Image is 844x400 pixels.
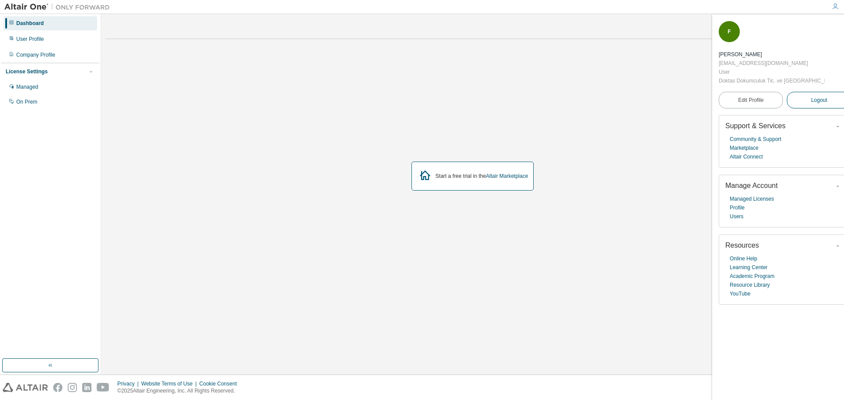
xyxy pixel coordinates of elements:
[436,173,528,180] div: Start a free trial in the
[730,263,768,272] a: Learning Center
[730,144,758,152] a: Marketplace
[117,380,141,387] div: Privacy
[6,68,47,75] div: License Settings
[141,380,199,387] div: Website Terms of Use
[728,29,731,35] span: F
[719,92,783,108] a: Edit Profile
[730,203,745,212] a: Profile
[16,36,44,43] div: User Profile
[730,289,750,298] a: YouTube
[486,173,528,179] a: Altair Marketplace
[199,380,242,387] div: Cookie Consent
[730,254,757,263] a: Online Help
[16,83,38,90] div: Managed
[117,387,242,395] p: © 2025 Altair Engineering, Inc. All Rights Reserved.
[730,195,774,203] a: Managed Licenses
[730,272,775,281] a: Academic Program
[730,212,743,221] a: Users
[16,20,44,27] div: Dashboard
[725,122,786,130] span: Support & Services
[82,383,91,392] img: linkedin.svg
[719,59,825,68] div: [EMAIL_ADDRESS][DOMAIN_NAME]
[53,383,62,392] img: facebook.svg
[738,97,764,104] span: Edit Profile
[97,383,109,392] img: youtube.svg
[811,96,827,105] span: Logout
[725,241,759,249] span: Resources
[16,51,55,58] div: Company Profile
[719,76,825,85] div: Doktas Dokumculuk Tic. ve [GEOGRAPHIC_DATA]. A.S.
[719,68,825,76] div: User
[730,152,763,161] a: Altair Connect
[16,98,37,105] div: On Prem
[4,3,114,11] img: Altair One
[730,281,770,289] a: Resource Library
[730,135,781,144] a: Community & Support
[725,182,778,189] span: Manage Account
[719,50,825,59] div: Fahrettin Aydemir
[68,383,77,392] img: instagram.svg
[3,383,48,392] img: altair_logo.svg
